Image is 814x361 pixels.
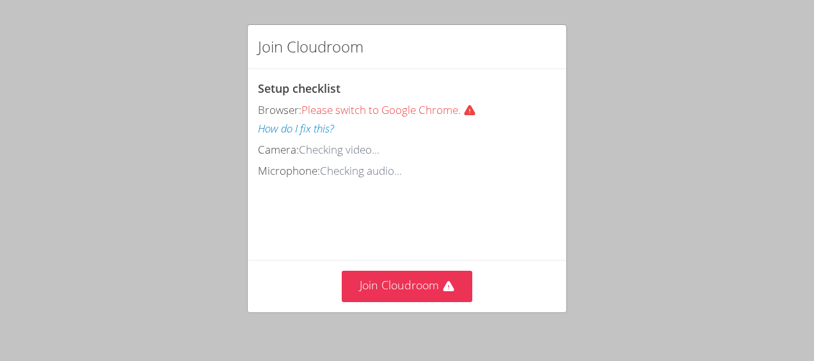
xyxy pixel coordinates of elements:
[301,102,481,117] span: Please switch to Google Chrome.
[258,120,334,138] button: How do I fix this?
[320,163,402,178] span: Checking audio...
[258,142,299,157] span: Camera:
[258,163,320,178] span: Microphone:
[342,271,473,302] button: Join Cloudroom
[299,142,379,157] span: Checking video...
[258,102,301,117] span: Browser:
[258,35,363,58] h2: Join Cloudroom
[258,81,340,96] span: Setup checklist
